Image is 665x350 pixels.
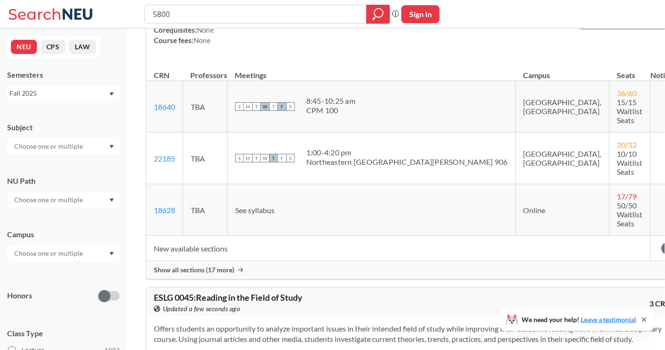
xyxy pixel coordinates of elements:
span: Class Type [7,328,120,339]
div: CPM 100 [306,106,355,115]
td: TBA [183,184,228,236]
span: T [252,102,261,111]
span: ESLG 0045 : Reading in the Field of Study [154,292,302,303]
input: Choose one or multiple [9,141,89,152]
span: S [286,102,295,111]
svg: Dropdown arrow [109,92,114,96]
span: F [278,154,286,162]
th: Professors [183,61,228,81]
span: S [235,102,244,111]
span: Updated a few seconds ago [163,304,240,314]
span: Show all sections (17 more) [154,266,234,274]
a: 22185 [154,154,175,163]
span: See syllabus [235,206,275,215]
span: W [261,102,269,111]
div: Dropdown arrow [7,245,120,261]
div: magnifying glass [366,5,390,24]
td: TBA [183,81,228,133]
svg: Dropdown arrow [109,198,114,202]
button: LAW [69,40,96,54]
div: Campus [7,229,120,240]
td: New available sections [146,236,650,261]
th: Campus [515,61,609,81]
span: T [269,102,278,111]
button: CPS [41,40,65,54]
a: 18640 [154,102,175,111]
span: 15/15 Waitlist Seats [617,98,643,125]
span: M [244,102,252,111]
td: [GEOGRAPHIC_DATA], [GEOGRAPHIC_DATA] [515,133,609,184]
td: TBA [183,133,228,184]
span: 10/10 Waitlist Seats [617,149,643,176]
button: Sign In [401,5,440,23]
span: We need your help! [522,316,637,323]
div: NU Path [7,176,120,186]
span: 36 / 60 [617,89,637,98]
input: Choose one or multiple [9,194,89,206]
span: S [286,154,295,162]
th: Seats [609,61,650,81]
div: Northeastern [GEOGRAPHIC_DATA][PERSON_NAME] 906 [306,157,508,167]
input: Class, professor, course number, "phrase" [152,6,360,22]
div: CRN [154,70,169,81]
span: F [278,102,286,111]
span: S [235,154,244,162]
div: Dropdown arrow [7,192,120,208]
span: 50/50 Waitlist Seats [617,201,643,228]
span: W [261,154,269,162]
span: M [244,154,252,162]
div: Subject [7,122,120,133]
span: None [194,36,211,45]
div: Dropdown arrow [7,138,120,154]
span: None [197,26,214,34]
a: Leave a testimonial [581,315,637,323]
span: 20 / 32 [617,140,637,149]
button: NEU [11,40,37,54]
input: Choose one or multiple [9,248,89,259]
span: T [252,154,261,162]
th: Meetings [228,61,516,81]
div: 8:45 - 10:25 am [306,96,355,106]
span: 17 / 79 [617,192,637,201]
div: 1:00 - 4:20 pm [306,148,508,157]
svg: Dropdown arrow [109,252,114,256]
div: Semesters [7,70,120,80]
div: Fall 2025 [9,88,108,99]
span: T [269,154,278,162]
a: 18628 [154,206,175,215]
div: Fall 2025Dropdown arrow [7,86,120,101]
svg: magnifying glass [372,8,384,21]
svg: Dropdown arrow [109,145,114,149]
p: Honors [7,290,32,301]
td: Online [515,184,609,236]
td: [GEOGRAPHIC_DATA], [GEOGRAPHIC_DATA] [515,81,609,133]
